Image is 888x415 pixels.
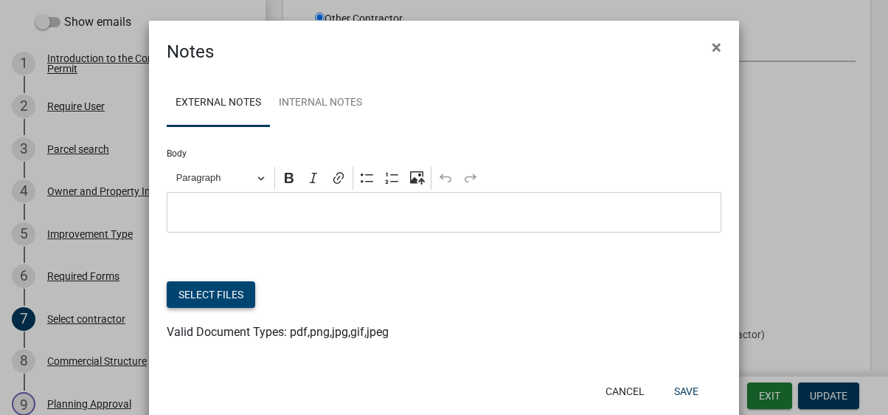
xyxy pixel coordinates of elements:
button: Save [662,378,710,405]
button: Select files [167,281,255,308]
div: Editor editing area: main. Press Alt+0 for help. [167,192,721,233]
span: Valid Document Types: pdf,png,jpg,gif,jpeg [167,325,389,339]
h4: Notes [167,38,214,65]
span: Paragraph [176,169,253,187]
div: Editor toolbar [167,164,721,192]
a: External Notes [167,80,270,127]
button: Close [700,27,733,68]
button: Cancel [594,378,656,405]
a: Internal Notes [270,80,371,127]
span: × [712,37,721,58]
button: Paragraph, Heading [170,167,271,190]
label: Body [167,149,187,158]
